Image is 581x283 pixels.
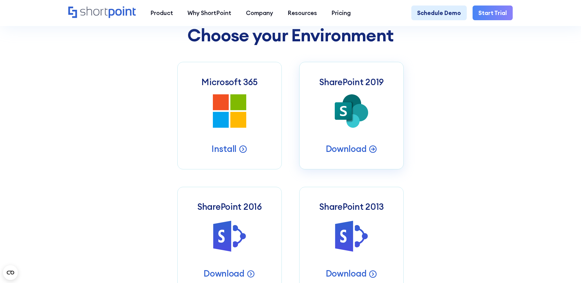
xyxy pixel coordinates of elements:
[187,9,231,17] div: Why ShortPoint
[473,6,513,20] a: Start Trial
[68,6,136,19] a: Home
[204,268,244,279] p: Download
[177,25,404,45] h2: Choose your Environment
[246,9,273,17] div: Company
[331,9,351,17] div: Pricing
[326,268,367,279] p: Download
[326,143,367,155] p: Download
[197,202,262,212] h3: SharePoint 2016
[202,77,257,87] h3: Microsoft 365
[319,202,384,212] h3: SharePoint 2013
[471,212,581,283] iframe: Chat Widget
[280,6,324,20] a: Resources
[150,9,173,17] div: Product
[3,265,18,280] button: Open CMP widget
[212,143,236,155] p: Install
[239,6,280,20] a: Company
[288,9,317,17] div: Resources
[180,6,239,20] a: Why ShortPoint
[143,6,180,20] a: Product
[324,6,358,20] a: Pricing
[319,77,384,87] h3: SharePoint 2019
[411,6,467,20] a: Schedule Demo
[299,62,404,169] a: SharePoint 2019Download
[177,62,282,169] a: Microsoft 365Install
